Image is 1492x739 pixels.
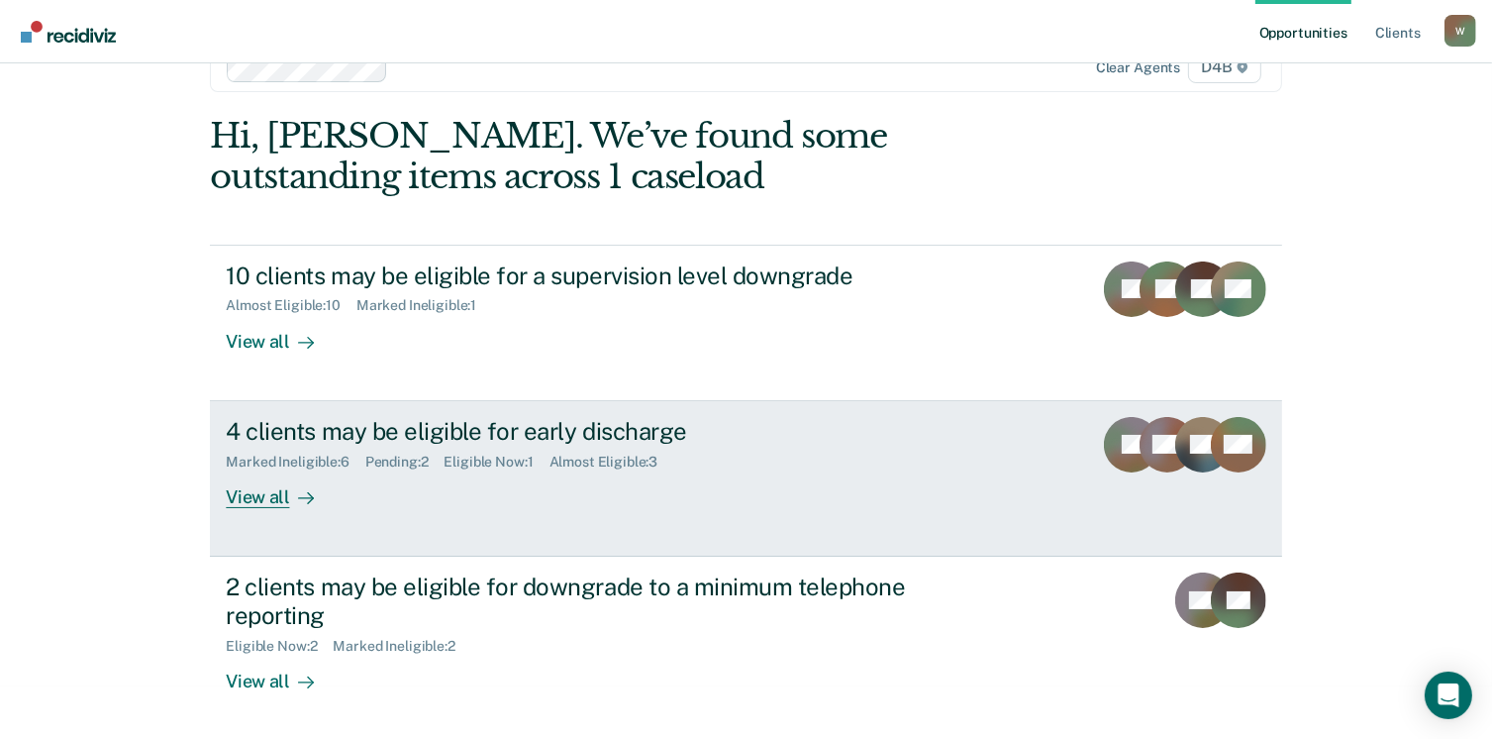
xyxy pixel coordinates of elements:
[226,654,337,692] div: View all
[365,454,445,471] div: Pending : 2
[226,314,337,353] div: View all
[226,573,921,630] div: 2 clients may be eligible for downgrade to a minimum telephone reporting
[333,638,470,655] div: Marked Ineligible : 2
[1425,672,1472,719] div: Open Intercom Messenger
[226,262,921,290] div: 10 clients may be eligible for a supervision level downgrade
[226,454,364,471] div: Marked Ineligible : 6
[1444,15,1476,47] div: W
[356,297,492,314] div: Marked Ineligible : 1
[226,297,356,314] div: Almost Eligible : 10
[226,417,921,446] div: 4 clients may be eligible for early discharge
[210,401,1281,557] a: 4 clients may be eligible for early dischargeMarked Ineligible:6Pending:2Eligible Now:1Almost Eli...
[1188,52,1260,83] span: D4B
[445,454,549,471] div: Eligible Now : 1
[1444,15,1476,47] button: Profile dropdown button
[226,470,337,508] div: View all
[226,638,333,655] div: Eligible Now : 2
[549,454,674,471] div: Almost Eligible : 3
[210,245,1281,401] a: 10 clients may be eligible for a supervision level downgradeAlmost Eligible:10Marked Ineligible:1...
[210,116,1067,197] div: Hi, [PERSON_NAME]. We’ve found some outstanding items across 1 caseload
[21,21,116,43] img: Recidiviz
[1096,59,1180,76] div: Clear agents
